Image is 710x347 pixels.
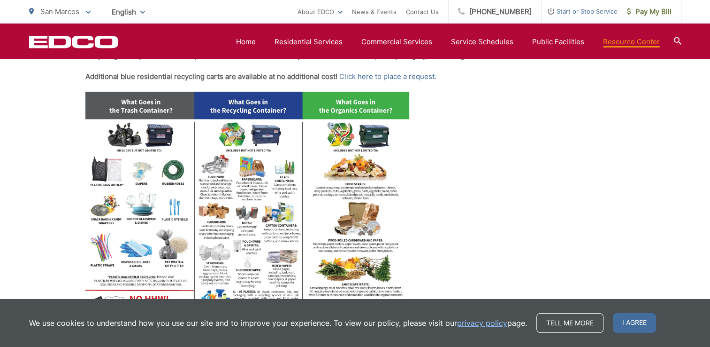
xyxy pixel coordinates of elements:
[339,71,436,82] a: Click here to place a request.
[352,6,397,17] a: News & Events
[532,36,584,47] a: Public Facilities
[406,6,439,17] a: Contact Us
[275,36,343,47] a: Residential Services
[29,317,527,329] p: We use cookies to understand how you use our site and to improve your experience. To view our pol...
[536,313,603,333] a: Tell me more
[105,4,152,20] span: English
[298,6,343,17] a: About EDCO
[457,317,507,329] a: privacy policy
[85,72,337,81] strong: Additional blue residential recycling carts are available at no additional cost!
[361,36,432,47] a: Commercial Services
[40,7,79,16] span: San Marcos
[85,92,409,342] img: Diagram of what items can be recycled
[627,6,672,17] span: Pay My Bill
[613,313,656,333] span: I agree
[29,35,118,48] a: EDCD logo. Return to the homepage.
[451,36,513,47] a: Service Schedules
[603,36,660,47] a: Resource Center
[236,36,256,47] a: Home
